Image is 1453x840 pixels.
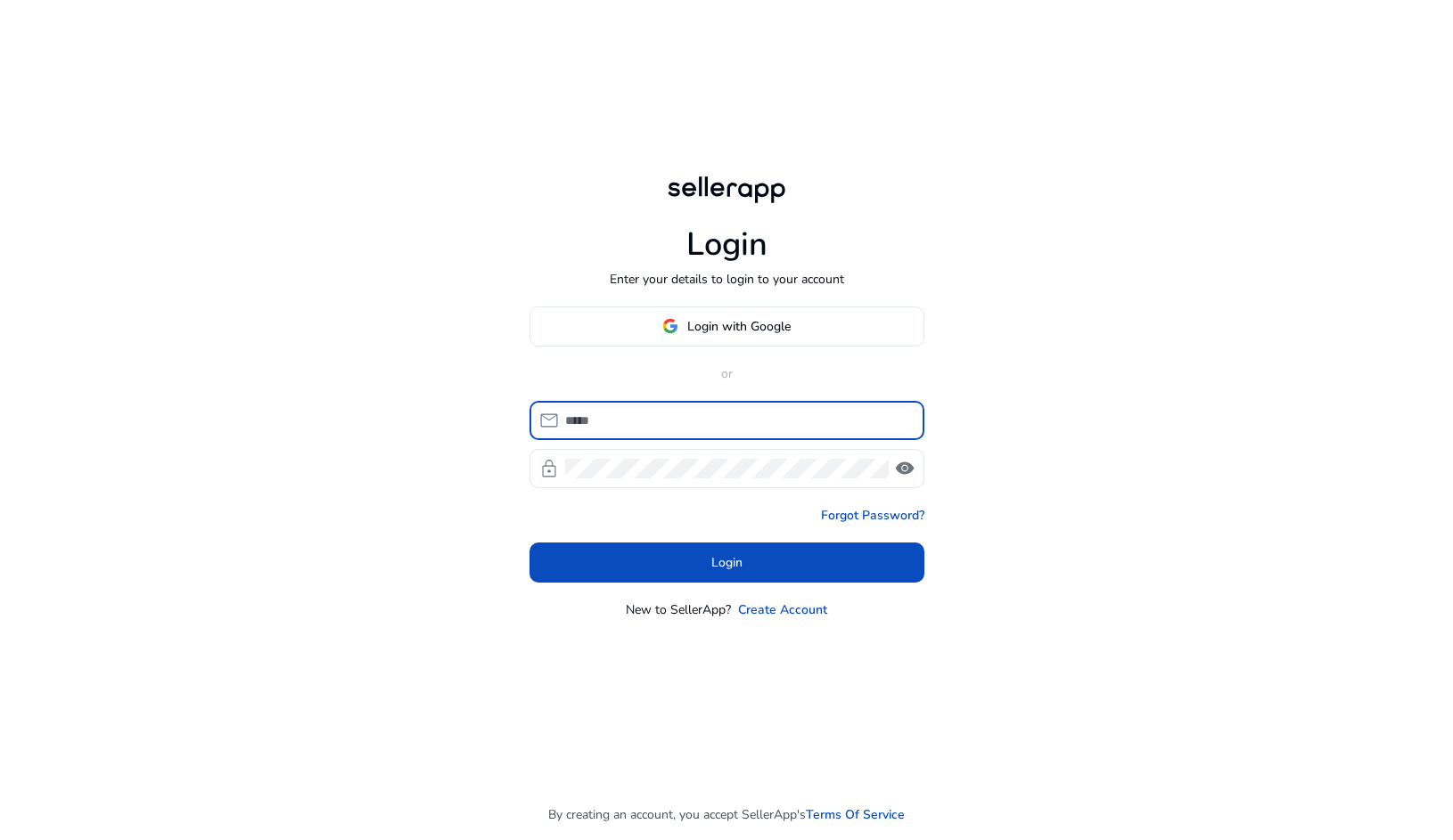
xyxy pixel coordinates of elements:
span: mail [538,410,560,431]
a: Create Account [738,600,827,619]
span: Login [711,553,743,572]
span: visibility [894,458,915,479]
img: google-logo.svg [662,318,678,334]
h1: Login [686,225,768,264]
p: or [529,364,924,383]
p: Enter your details to login to your account [610,270,844,289]
p: New to SellerApp? [626,600,731,619]
span: lock [538,458,560,479]
button: Login [529,542,924,583]
a: Forgot Password? [821,506,924,525]
button: Login with Google [529,306,924,347]
a: Terms Of Service [806,805,905,824]
span: Login with Google [687,317,791,336]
